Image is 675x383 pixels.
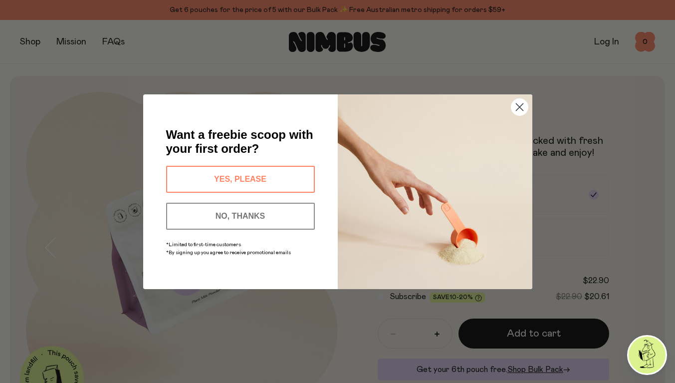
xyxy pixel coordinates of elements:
button: NO, THANKS [166,203,315,230]
img: c0d45117-8e62-4a02-9742-374a5db49d45.jpeg [338,94,532,289]
button: YES, PLEASE [166,166,315,193]
button: Close dialog [511,98,528,116]
img: agent [629,337,666,374]
span: *By signing up you agree to receive promotional emails [166,250,291,255]
span: Want a freebie scoop with your first order? [166,128,313,155]
span: *Limited to first-time customers [166,242,241,247]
